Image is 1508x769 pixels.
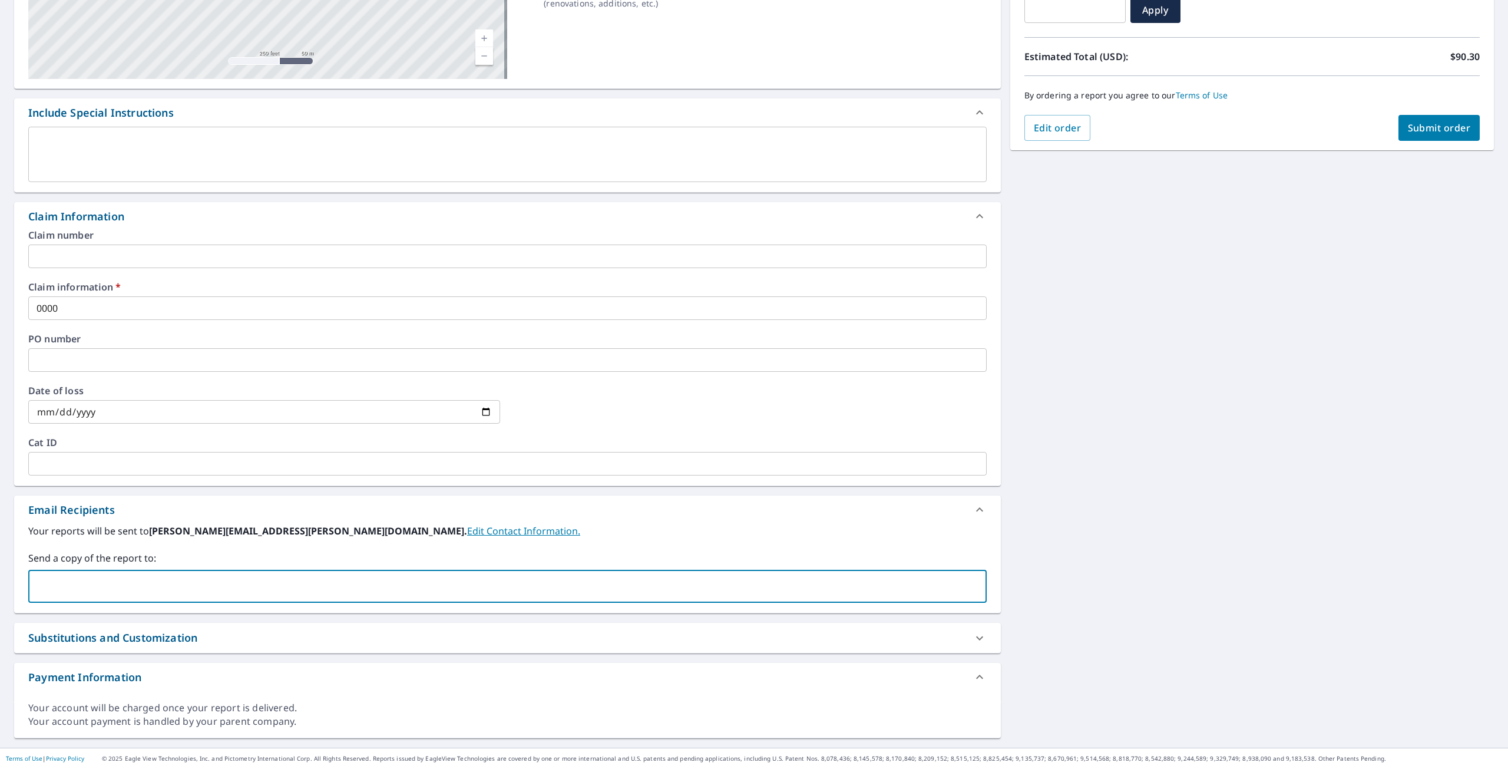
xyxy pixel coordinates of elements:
[102,754,1502,763] p: © 2025 Eagle View Technologies, Inc. and Pictometry International Corp. All Rights Reserved. Repo...
[1034,121,1082,134] span: Edit order
[1408,121,1471,134] span: Submit order
[1024,90,1480,101] p: By ordering a report you agree to our
[28,282,987,292] label: Claim information
[149,524,467,537] b: [PERSON_NAME][EMAIL_ADDRESS][PERSON_NAME][DOMAIN_NAME].
[28,105,174,121] div: Include Special Instructions
[28,551,987,565] label: Send a copy of the report to:
[6,755,84,762] p: |
[1024,49,1252,64] p: Estimated Total (USD):
[14,663,1001,691] div: Payment Information
[28,386,500,395] label: Date of loss
[14,623,1001,653] div: Substitutions and Customization
[475,29,493,47] a: Current Level 17, Zoom In
[6,754,42,763] a: Terms of Use
[28,438,987,447] label: Cat ID
[28,502,115,518] div: Email Recipients
[1450,49,1480,64] p: $90.30
[28,209,124,225] div: Claim Information
[1176,90,1228,101] a: Terms of Use
[1140,4,1171,16] span: Apply
[14,496,1001,524] div: Email Recipients
[467,524,580,537] a: EditContactInfo
[28,715,987,728] div: Your account payment is handled by your parent company.
[475,47,493,65] a: Current Level 17, Zoom Out
[28,701,987,715] div: Your account will be charged once your report is delivered.
[14,98,1001,127] div: Include Special Instructions
[28,524,987,538] label: Your reports will be sent to
[28,630,197,646] div: Substitutions and Customization
[1398,115,1480,141] button: Submit order
[1024,115,1091,141] button: Edit order
[28,669,141,685] div: Payment Information
[46,754,84,763] a: Privacy Policy
[28,334,987,344] label: PO number
[14,202,1001,230] div: Claim Information
[28,230,987,240] label: Claim number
